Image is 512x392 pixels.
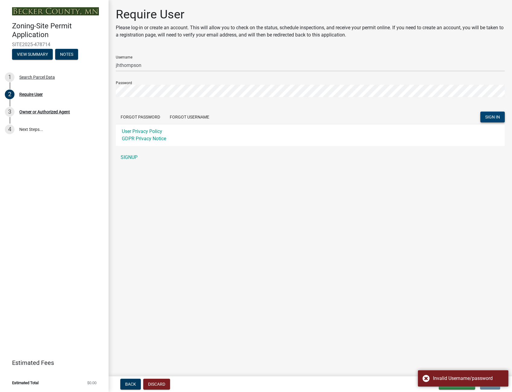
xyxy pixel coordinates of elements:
[143,379,170,390] button: Discard
[12,22,104,39] h4: Zoning-Site Permit Application
[55,52,78,57] wm-modal-confirm: Notes
[433,375,504,382] div: Invalid Username/password
[122,136,166,141] a: GDPR Privacy Notice
[116,151,505,163] a: SIGNUP
[125,382,136,387] span: Back
[116,112,165,122] button: Forgot Password
[5,90,14,99] div: 2
[5,72,14,82] div: 1
[5,107,14,117] div: 3
[12,7,99,15] img: Becker County, Minnesota
[12,52,53,57] wm-modal-confirm: Summary
[12,49,53,60] button: View Summary
[19,75,55,79] div: Search Parcel Data
[87,381,96,385] span: $0.00
[19,110,70,114] div: Owner or Authorized Agent
[122,128,162,134] a: User Privacy Policy
[165,112,214,122] button: Forgot Username
[19,92,43,96] div: Require User
[116,7,505,22] h1: Require User
[480,112,505,122] button: SIGN IN
[5,125,14,134] div: 4
[485,115,500,119] span: SIGN IN
[12,381,39,385] span: Estimated Total
[12,42,96,47] span: SITE2025-478714
[5,357,99,369] a: Estimated Fees
[116,24,505,39] p: Please log-in or create an account. This will allow you to check on the status, schedule inspecti...
[120,379,141,390] button: Back
[55,49,78,60] button: Notes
